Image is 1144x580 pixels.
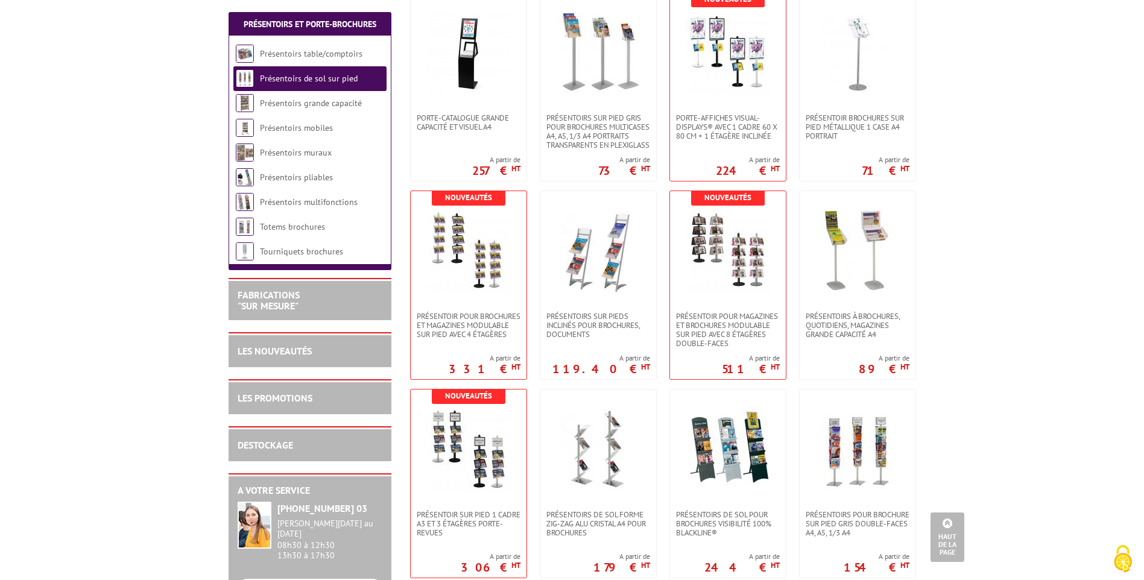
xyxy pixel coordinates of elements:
[686,11,770,95] img: PORTE-AFFICHES VISUAL-DISPLAYS® AVEC 1 CADRE 60 X 80 CM + 1 ÉTAGÈRE INCLINÉE
[815,11,900,95] img: Présentoir brochures sur pied métallique 1 case A4 Portrait
[236,45,254,63] img: Présentoirs table/comptoirs
[598,167,650,174] p: 73 €
[449,365,520,373] p: 331 €
[238,502,271,549] img: widget-service.jpg
[670,312,786,348] a: présentoir pour magazines et brochures modulable sur pied avec 8 étagères double-faces
[277,519,382,560] div: 08h30 à 12h30 13h30 à 17h30
[260,122,333,133] a: Présentoirs mobiles
[800,113,915,140] a: Présentoir brochures sur pied métallique 1 case A4 Portrait
[417,113,520,131] span: Porte-Catalogue grande capacité et Visuel A4
[716,167,780,174] p: 224 €
[862,167,909,174] p: 71 €
[552,365,650,373] p: 119.40 €
[260,48,362,59] a: Présentoirs table/comptoirs
[641,560,650,570] sup: HT
[461,552,520,561] span: A partir de
[704,552,780,561] span: A partir de
[900,362,909,372] sup: HT
[260,147,332,158] a: Présentoirs muraux
[593,564,650,571] p: 179 €
[238,392,312,404] a: LES PROMOTIONS
[676,113,780,140] span: PORTE-AFFICHES VISUAL-DISPLAYS® AVEC 1 CADRE 60 X 80 CM + 1 ÉTAGÈRE INCLINÉE
[260,73,358,84] a: Présentoirs de sol sur pied
[900,163,909,174] sup: HT
[844,552,909,561] span: A partir de
[411,510,526,537] a: Présentoir sur pied 1 cadre A3 et 3 étagères porte-revues
[556,11,640,95] img: Présentoirs sur pied GRIS pour brochures multicases A4, A5, 1/3 A4 Portraits transparents en plex...
[511,560,520,570] sup: HT
[540,113,656,150] a: Présentoirs sur pied GRIS pour brochures multicases A4, A5, 1/3 A4 Portraits transparents en plex...
[540,312,656,339] a: Présentoirs sur pieds inclinés pour brochures, documents
[260,246,343,257] a: Tourniquets brochures
[859,353,909,363] span: A partir de
[244,19,376,30] a: Présentoirs et Porte-brochures
[445,391,492,401] b: Nouveautés
[236,242,254,260] img: Tourniquets brochures
[716,155,780,165] span: A partir de
[806,113,909,140] span: Présentoir brochures sur pied métallique 1 case A4 Portrait
[931,512,964,562] a: Haut de la page
[546,312,650,339] span: Présentoirs sur pieds inclinés pour brochures, documents
[704,564,780,571] p: 244 €
[511,163,520,174] sup: HT
[862,155,909,165] span: A partir de
[844,564,909,571] p: 154 €
[771,362,780,372] sup: HT
[1102,539,1144,580] button: Cookies (fenêtre modale)
[556,408,640,492] img: Présentoirs de sol forme ZIG-ZAG Alu Cristal A4 pour brochures
[236,193,254,211] img: Présentoirs multifonctions
[815,209,900,294] img: Présentoirs à brochures, quotidiens, magazines grande capacité A4
[556,209,640,294] img: Présentoirs sur pieds inclinés pour brochures, documents
[859,365,909,373] p: 89 €
[236,218,254,236] img: Totems brochures
[1108,544,1138,574] img: Cookies (fenêtre modale)
[417,312,520,339] span: présentoir pour brochures et magazines modulable sur pied avec 4 étagères
[236,143,254,162] img: Présentoirs muraux
[449,353,520,363] span: A partir de
[771,560,780,570] sup: HT
[806,312,909,339] span: Présentoirs à brochures, quotidiens, magazines grande capacité A4
[461,564,520,571] p: 306 €
[800,510,915,537] a: Présentoirs pour brochure sur pied GRIS double-faces A4, A5, 1/3 A4
[260,197,358,207] a: Présentoirs multifonctions
[641,362,650,372] sup: HT
[511,362,520,372] sup: HT
[260,98,362,109] a: Présentoirs grande capacité
[815,408,900,492] img: Présentoirs pour brochure sur pied GRIS double-faces A4, A5, 1/3 A4
[771,163,780,174] sup: HT
[704,192,751,203] b: Nouveautés
[236,119,254,137] img: Présentoirs mobiles
[676,312,780,348] span: présentoir pour magazines et brochures modulable sur pied avec 8 étagères double-faces
[686,209,770,294] img: présentoir pour magazines et brochures modulable sur pied avec 8 étagères double-faces
[277,502,367,514] strong: [PHONE_NUMBER] 03
[670,113,786,140] a: PORTE-AFFICHES VISUAL-DISPLAYS® AVEC 1 CADRE 60 X 80 CM + 1 ÉTAGÈRE INCLINÉE
[900,560,909,570] sup: HT
[540,510,656,537] a: Présentoirs de sol forme ZIG-ZAG Alu Cristal A4 pour brochures
[426,408,511,492] img: Présentoir sur pied 1 cadre A3 et 3 étagères porte-revues
[411,312,526,339] a: présentoir pour brochures et magazines modulable sur pied avec 4 étagères
[426,209,511,294] img: présentoir pour brochures et magazines modulable sur pied avec 4 étagères
[800,312,915,339] a: Présentoirs à brochures, quotidiens, magazines grande capacité A4
[426,11,511,95] img: Porte-Catalogue grande capacité et Visuel A4
[417,510,520,537] span: Présentoir sur pied 1 cadre A3 et 3 étagères porte-revues
[722,365,780,373] p: 511 €
[546,113,650,150] span: Présentoirs sur pied GRIS pour brochures multicases A4, A5, 1/3 A4 Portraits transparents en plex...
[472,167,520,174] p: 257 €
[686,408,770,492] img: Présentoirs de sol pour brochures visibilité 100% Blackline®
[445,192,492,203] b: Nouveautés
[676,510,780,537] span: Présentoirs de sol pour brochures visibilité 100% Blackline®
[236,168,254,186] img: Présentoirs pliables
[598,155,650,165] span: A partir de
[236,69,254,87] img: Présentoirs de sol sur pied
[641,163,650,174] sup: HT
[260,221,325,232] a: Totems brochures
[238,289,300,312] a: FABRICATIONS"Sur Mesure"
[236,94,254,112] img: Présentoirs grande capacité
[277,519,382,539] div: [PERSON_NAME][DATE] au [DATE]
[238,485,382,496] h2: A votre service
[411,113,526,131] a: Porte-Catalogue grande capacité et Visuel A4
[546,510,650,537] span: Présentoirs de sol forme ZIG-ZAG Alu Cristal A4 pour brochures
[806,510,909,537] span: Présentoirs pour brochure sur pied GRIS double-faces A4, A5, 1/3 A4
[260,172,333,183] a: Présentoirs pliables
[472,155,520,165] span: A partir de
